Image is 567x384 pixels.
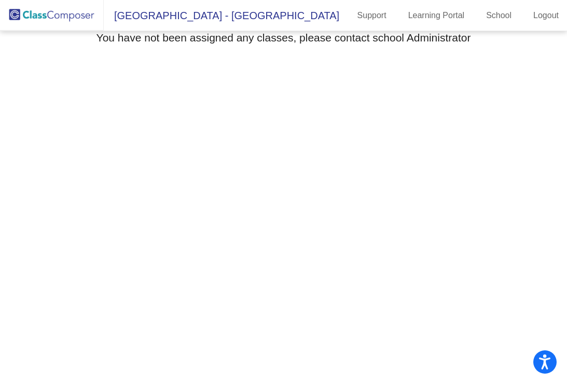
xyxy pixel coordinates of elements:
[478,7,520,24] a: School
[400,7,473,24] a: Learning Portal
[525,7,567,24] a: Logout
[104,7,339,24] span: [GEOGRAPHIC_DATA] - [GEOGRAPHIC_DATA]
[349,7,395,24] a: Support
[96,31,471,44] h3: You have not been assigned any classes, please contact school Administrator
